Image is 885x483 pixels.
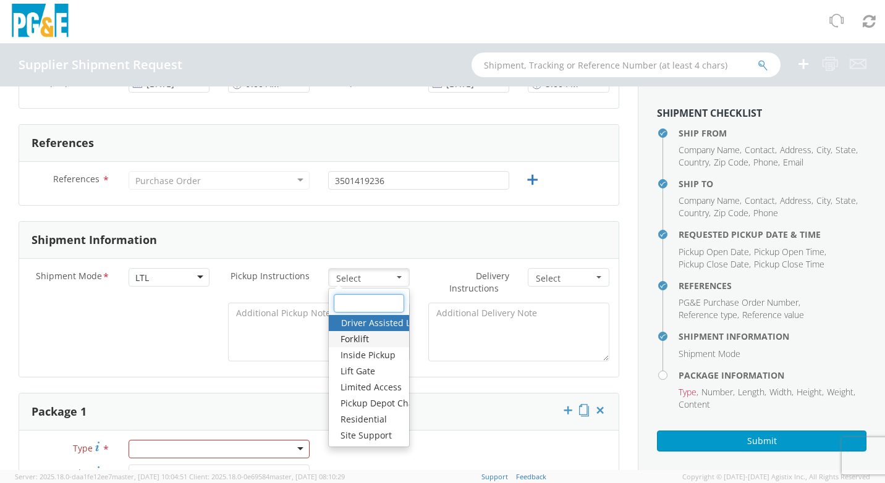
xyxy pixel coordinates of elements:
[745,195,775,206] span: Contact
[679,144,740,156] span: Company Name
[528,268,609,287] button: Select
[816,195,831,206] span: City
[797,386,822,398] span: Height
[135,272,149,284] div: LTL
[742,309,804,321] span: Reference value
[328,268,410,287] button: Select
[329,315,409,331] a: Driver Assisted Loading
[328,411,409,427] a: Residential
[682,472,870,482] span: Copyright © [DATE]-[DATE] Agistix Inc., All Rights Reserved
[827,386,855,398] li: ,
[657,430,866,451] button: Submit
[679,332,866,341] h4: Shipment Information
[679,281,866,290] h4: References
[231,270,310,282] span: Pickup Instructions
[769,386,792,398] span: Width
[679,296,798,308] span: PG&E Purchase Order Number
[836,144,856,156] span: State
[714,207,748,219] span: Zip Code
[679,258,749,270] span: Pickup Close Date
[780,195,813,207] li: ,
[754,258,824,270] span: Pickup Close Time
[679,230,866,239] h4: Requested Pickup Date & Time
[745,144,775,156] span: Contact
[73,442,93,454] span: Type
[679,156,711,169] li: ,
[754,246,824,258] span: Pickup Open Time
[679,348,740,359] span: Shipment Mode
[714,207,750,219] li: ,
[53,173,100,185] span: References
[780,195,811,206] span: Address
[536,272,593,285] span: Select
[472,52,781,77] input: Shipment, Tracking or Reference Number (at least 4 chars)
[836,195,858,207] li: ,
[827,386,853,398] span: Weight
[679,309,737,321] span: Reference type
[701,386,735,398] li: ,
[836,195,856,206] span: State
[328,171,509,190] input: 10 Digit PG&E PO Number
[679,371,866,380] h4: Package Information
[9,4,71,40] img: pge-logo-06675f144f4cfa6a6814.png
[328,331,409,347] a: Forklift
[836,144,858,156] li: ,
[328,363,409,379] a: Lift Gate
[328,427,409,443] a: Site Support
[15,472,187,481] span: Server: 2025.18.0-daa1fe12ee7
[753,156,778,168] span: Phone
[783,156,803,168] span: Email
[32,406,87,418] h3: Package 1
[701,386,733,398] span: Number
[816,144,831,156] span: City
[679,258,751,271] li: ,
[745,144,777,156] li: ,
[328,347,409,363] a: Inside Pickup
[679,296,800,309] li: ,
[679,179,866,188] h4: Ship To
[679,398,710,410] span: Content
[58,467,93,479] span: Number
[754,246,826,258] li: ,
[449,270,509,294] span: Delivery Instructions
[32,137,94,149] h3: References
[753,156,780,169] li: ,
[679,156,709,168] span: Country
[328,379,409,395] a: Limited Access
[780,144,813,156] li: ,
[328,395,409,411] a: Pickup Depot Charge
[816,195,832,207] li: ,
[679,128,866,138] h4: Ship From
[738,386,764,398] span: Length
[679,195,740,206] span: Company Name
[714,156,748,168] span: Zip Code
[36,270,102,284] span: Shipment Mode
[679,309,739,321] li: ,
[797,386,824,398] li: ,
[481,472,508,481] a: Support
[753,207,778,219] span: Phone
[336,272,394,285] span: Select
[780,144,811,156] span: Address
[745,195,777,207] li: ,
[816,144,832,156] li: ,
[19,58,182,72] h4: Supplier Shipment Request
[679,386,698,398] li: ,
[269,472,345,481] span: master, [DATE] 08:10:29
[189,472,345,481] span: Client: 2025.18.0-0e69584
[679,246,749,258] span: Pickup Open Date
[679,207,709,219] span: Country
[112,472,187,481] span: master, [DATE] 10:04:51
[679,386,697,398] span: Type
[738,386,766,398] li: ,
[657,106,762,120] strong: Shipment Checklist
[679,246,751,258] li: ,
[679,144,742,156] li: ,
[679,195,742,207] li: ,
[32,234,157,246] h3: Shipment Information
[769,386,794,398] li: ,
[516,472,546,481] a: Feedback
[679,207,711,219] li: ,
[135,175,201,187] div: Purchase Order
[714,156,750,169] li: ,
